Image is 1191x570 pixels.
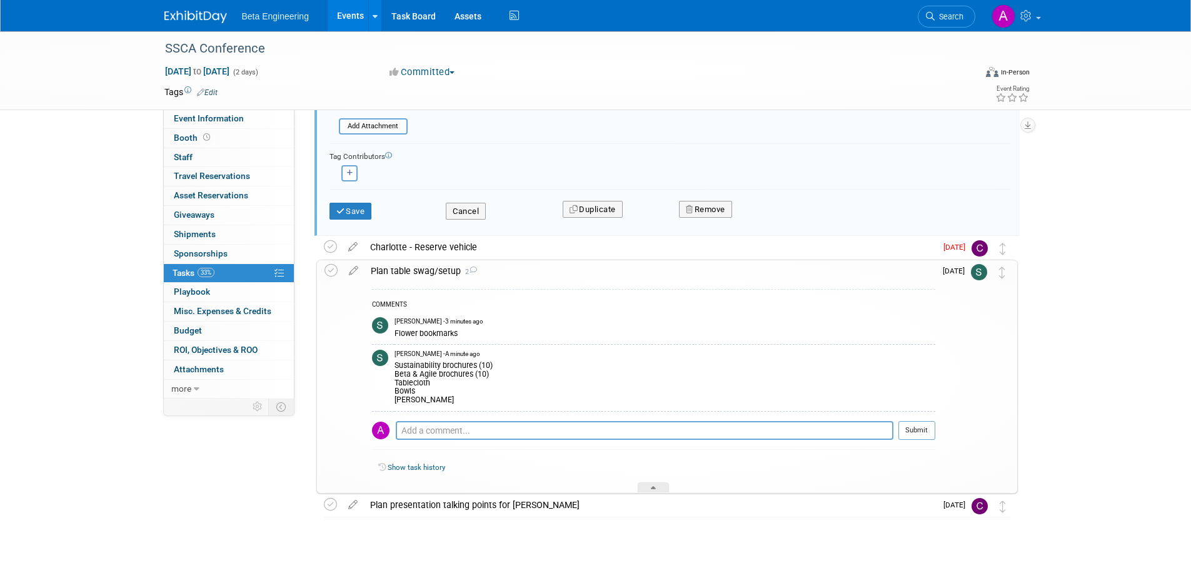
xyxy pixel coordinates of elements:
[943,243,972,252] span: [DATE]
[164,322,294,340] a: Budget
[995,86,1029,92] div: Event Rating
[174,325,202,335] span: Budget
[935,12,963,21] span: Search
[394,359,935,404] div: Sustainability brochures (10) Beta & Agile brochures (10) Tablecloth Bowls [PERSON_NAME]
[372,317,388,333] img: Sara Dorsey
[164,302,294,321] a: Misc. Expenses & Credits
[164,167,294,186] a: Travel Reservations
[7,5,672,17] body: Rich Text Area. Press ALT-0 for help.
[372,422,389,439] img: Anne Mertens
[174,229,216,239] span: Shipments
[943,501,972,509] span: [DATE]
[191,66,203,76] span: to
[164,360,294,379] a: Attachments
[174,364,224,374] span: Attachments
[174,190,248,200] span: Asset Reservations
[164,245,294,263] a: Sponsorships
[247,399,269,415] td: Personalize Event Tab Strip
[164,86,218,98] td: Tags
[174,133,213,143] span: Booth
[174,210,214,220] span: Giveaways
[342,242,364,253] a: edit
[461,268,477,276] span: 2
[1000,501,1006,512] i: Move task
[164,206,294,225] a: Giveaways
[364,237,936,258] div: Charlotte - Reserve vehicle
[972,498,988,514] img: Charlotte Tubbs
[164,283,294,302] a: Playbook
[372,350,388,366] img: Sara Dorsey
[999,267,1005,278] i: Move task
[174,152,193,162] span: Staff
[329,203,372,220] button: Save
[972,240,988,257] img: Charlotte Tubbs
[992,4,1015,28] img: Anne Mertens
[394,317,483,326] span: [PERSON_NAME] - 3 minutes ago
[197,88,218,97] a: Edit
[173,268,214,278] span: Tasks
[342,499,364,511] a: edit
[372,299,935,312] div: COMMENTS
[971,264,987,280] img: Sara Dorsey
[1000,68,1030,77] div: In-Person
[164,380,294,399] a: more
[164,109,294,128] a: Event Information
[268,399,294,415] td: Toggle Event Tabs
[902,65,1030,84] div: Event Format
[1000,243,1006,255] i: Move task
[343,265,364,277] a: edit
[174,248,228,258] span: Sponsorships
[164,66,230,77] span: [DATE] [DATE]
[174,113,244,123] span: Event Information
[164,148,294,167] a: Staff
[242,11,309,21] span: Beta Engineering
[164,186,294,205] a: Asset Reservations
[174,171,250,181] span: Travel Reservations
[394,350,480,359] span: [PERSON_NAME] - A minute ago
[171,384,191,394] span: more
[174,345,258,355] span: ROI, Objectives & ROO
[679,201,732,218] button: Remove
[164,225,294,244] a: Shipments
[201,133,213,142] span: Booth not reserved yet
[164,341,294,360] a: ROI, Objectives & ROO
[986,67,998,77] img: Format-Inperson.png
[446,203,486,220] button: Cancel
[394,327,935,338] div: Flower bookmarks
[198,268,214,277] span: 33%
[329,149,1010,162] div: Tag Contributors
[364,494,936,516] div: Plan presentation talking points for [PERSON_NAME]
[364,260,935,282] div: Plan table swag/setup
[232,68,258,76] span: (2 days)
[161,38,957,60] div: SSCA Conference
[943,267,971,275] span: [DATE]
[164,11,227,23] img: ExhibitDay
[898,421,935,440] button: Submit
[385,66,460,79] button: Committed
[174,306,271,316] span: Misc. Expenses & Credits
[563,201,623,218] button: Duplicate
[174,287,210,297] span: Playbook
[164,129,294,148] a: Booth
[388,463,445,472] a: Show task history
[164,264,294,283] a: Tasks33%
[918,6,975,28] a: Search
